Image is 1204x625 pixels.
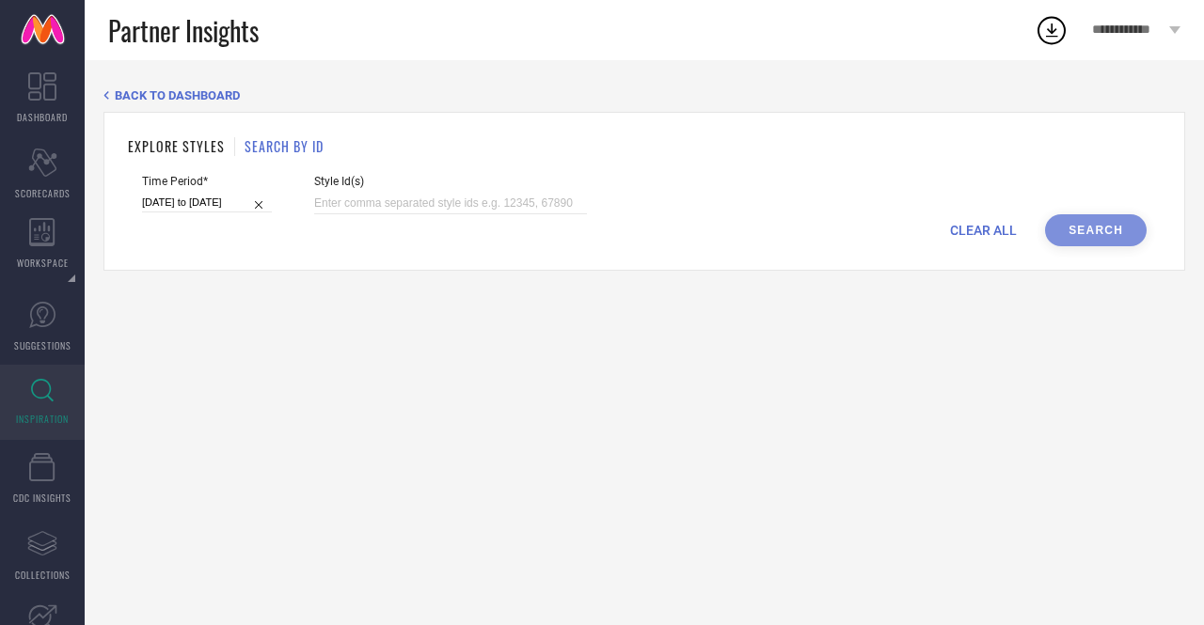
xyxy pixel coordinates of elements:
[128,136,225,156] h1: EXPLORE STYLES
[142,193,272,212] input: Select time period
[245,136,324,156] h1: SEARCH BY ID
[15,186,71,200] span: SCORECARDS
[314,175,587,188] span: Style Id(s)
[17,110,68,124] span: DASHBOARD
[16,412,69,426] span: INSPIRATION
[1035,13,1069,47] div: Open download list
[17,256,69,270] span: WORKSPACE
[108,11,259,50] span: Partner Insights
[14,338,71,352] span: SUGGESTIONS
[103,88,1185,102] div: Back TO Dashboard
[314,193,587,214] input: Enter comma separated style ids e.g. 12345, 67890
[950,223,1017,238] span: CLEAR ALL
[142,175,272,188] span: Time Period*
[15,568,71,582] span: COLLECTIONS
[115,88,240,102] span: BACK TO DASHBOARD
[13,491,71,505] span: CDC INSIGHTS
